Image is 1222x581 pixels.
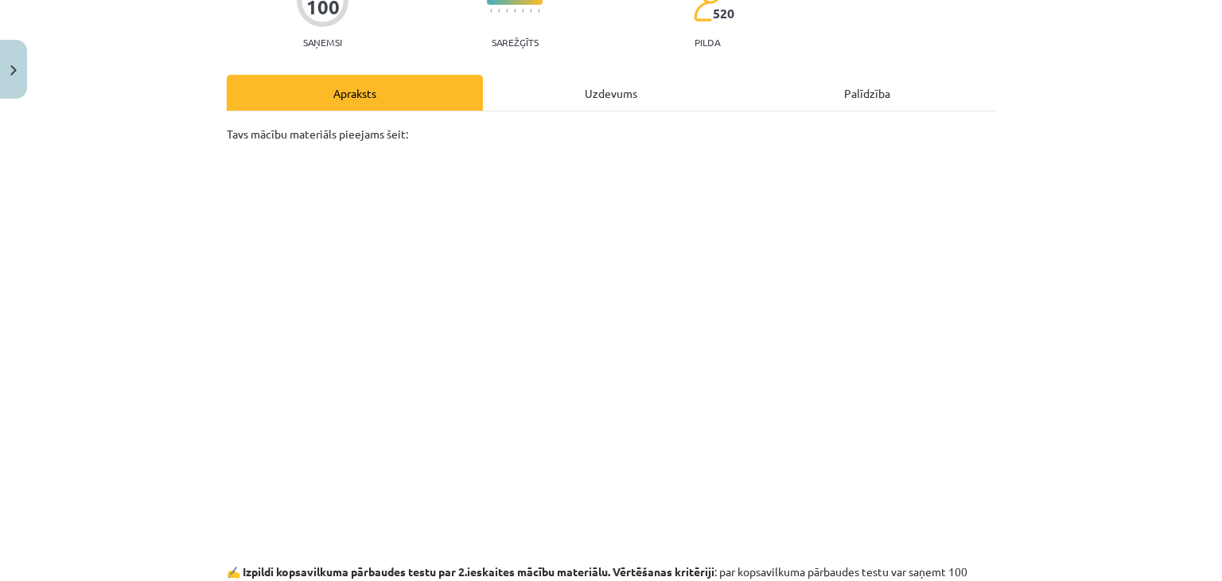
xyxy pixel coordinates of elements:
[530,9,531,13] img: icon-short-line-57e1e144782c952c97e751825c79c345078a6d821885a25fce030b3d8c18986b.svg
[483,75,739,111] div: Uzdevums
[506,9,508,13] img: icon-short-line-57e1e144782c952c97e751825c79c345078a6d821885a25fce030b3d8c18986b.svg
[227,564,714,579] strong: ✍️ Izpildi kopsavilkuma pārbaudes testu par 2.ieskaites mācību materiālu. Vērtēšanas kritēriji
[492,37,539,48] p: Sarežģīts
[227,126,995,142] p: Tavs mācību materiāls pieejams šeit:
[297,37,348,48] p: Saņemsi
[498,9,500,13] img: icon-short-line-57e1e144782c952c97e751825c79c345078a6d821885a25fce030b3d8c18986b.svg
[514,9,516,13] img: icon-short-line-57e1e144782c952c97e751825c79c345078a6d821885a25fce030b3d8c18986b.svg
[227,75,483,111] div: Apraksts
[490,9,492,13] img: icon-short-line-57e1e144782c952c97e751825c79c345078a6d821885a25fce030b3d8c18986b.svg
[538,9,539,13] img: icon-short-line-57e1e144782c952c97e751825c79c345078a6d821885a25fce030b3d8c18986b.svg
[695,37,720,48] p: pilda
[10,65,17,76] img: icon-close-lesson-0947bae3869378f0d4975bcd49f059093ad1ed9edebbc8119c70593378902aed.svg
[739,75,995,111] div: Palīdzība
[522,9,523,13] img: icon-short-line-57e1e144782c952c97e751825c79c345078a6d821885a25fce030b3d8c18986b.svg
[713,6,734,21] span: 520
